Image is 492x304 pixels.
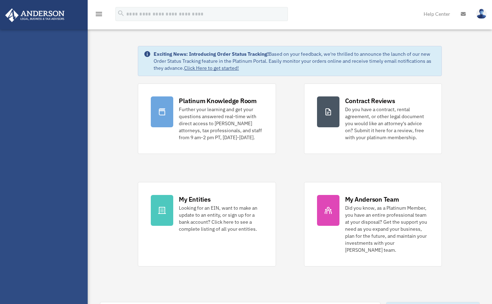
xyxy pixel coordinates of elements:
[95,12,103,18] a: menu
[154,50,436,72] div: Based on your feedback, we're thrilled to announce the launch of our new Order Status Tracking fe...
[304,83,442,154] a: Contract Reviews Do you have a contract, rental agreement, or other legal document you would like...
[179,204,263,232] div: Looking for an EIN, want to make an update to an entity, or sign up for a bank account? Click her...
[179,106,263,141] div: Further your learning and get your questions answered real-time with direct access to [PERSON_NAM...
[476,9,487,19] img: User Pic
[117,9,125,17] i: search
[345,195,399,204] div: My Anderson Team
[138,83,276,154] a: Platinum Knowledge Room Further your learning and get your questions answered real-time with dire...
[345,96,395,105] div: Contract Reviews
[154,51,269,57] strong: Exciting News: Introducing Order Status Tracking!
[3,8,67,22] img: Anderson Advisors Platinum Portal
[179,96,257,105] div: Platinum Knowledge Room
[179,195,210,204] div: My Entities
[345,106,429,141] div: Do you have a contract, rental agreement, or other legal document you would like an attorney's ad...
[95,10,103,18] i: menu
[345,204,429,254] div: Did you know, as a Platinum Member, you have an entire professional team at your disposal? Get th...
[304,182,442,266] a: My Anderson Team Did you know, as a Platinum Member, you have an entire professional team at your...
[138,182,276,266] a: My Entities Looking for an EIN, want to make an update to an entity, or sign up for a bank accoun...
[184,65,239,71] a: Click Here to get started!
